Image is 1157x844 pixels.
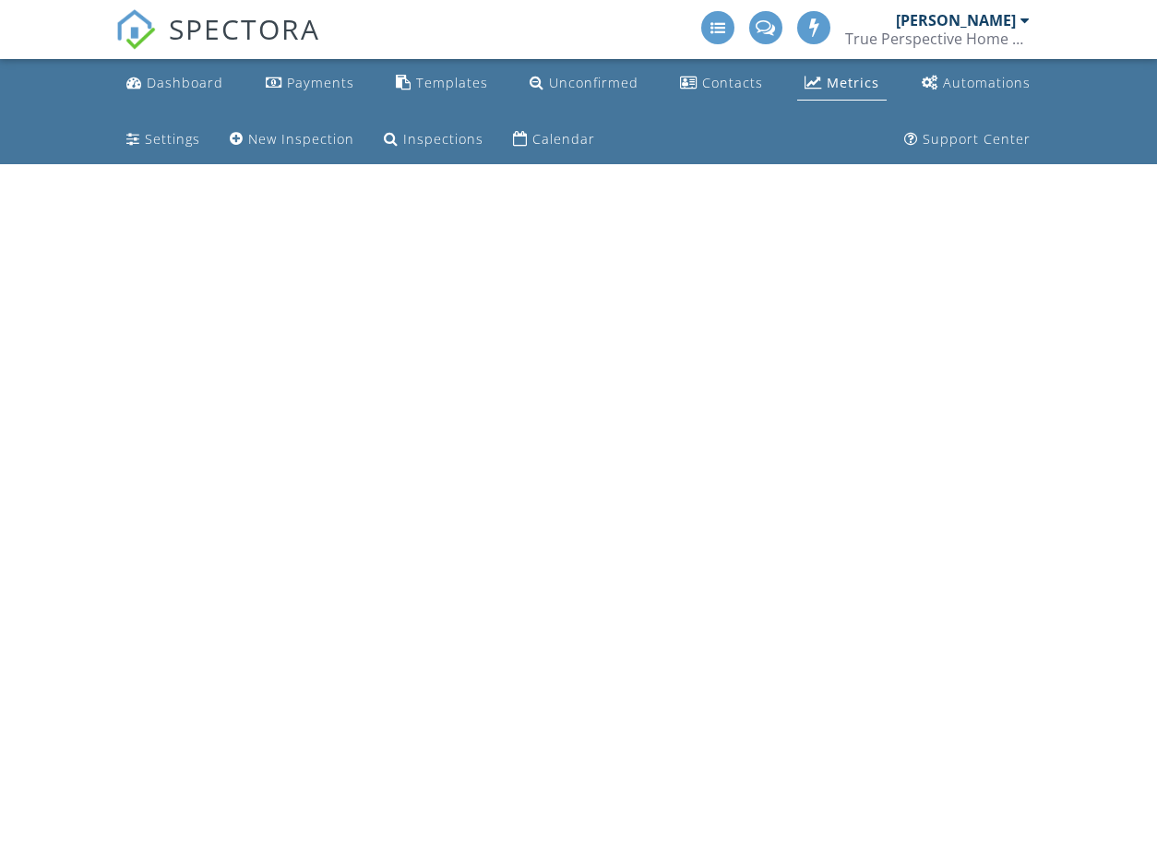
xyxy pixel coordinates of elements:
div: Settings [145,130,200,148]
div: True Perspective Home Consultants [845,30,1030,48]
div: Payments [287,74,354,91]
div: Dashboard [147,74,223,91]
div: [PERSON_NAME] [896,11,1016,30]
a: SPECTORA [115,25,320,64]
a: Payments [258,66,362,101]
div: Inspections [403,130,483,148]
a: Support Center [897,123,1038,157]
div: Support Center [923,130,1031,148]
span: SPECTORA [169,9,320,48]
a: Contacts [673,66,770,101]
div: Metrics [827,74,879,91]
a: Calendar [506,123,602,157]
a: Unconfirmed [522,66,646,101]
a: Inspections [376,123,491,157]
a: Metrics [797,66,887,101]
div: Automations [943,74,1031,91]
div: Templates [416,74,488,91]
a: Dashboard [119,66,231,101]
img: The Best Home Inspection Software - Spectora [115,9,156,50]
a: Templates [388,66,495,101]
div: New Inspection [248,130,354,148]
div: Calendar [532,130,595,148]
a: New Inspection [222,123,362,157]
a: Settings [119,123,208,157]
div: Contacts [702,74,763,91]
div: Unconfirmed [549,74,638,91]
a: Automations (Advanced) [914,66,1038,101]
